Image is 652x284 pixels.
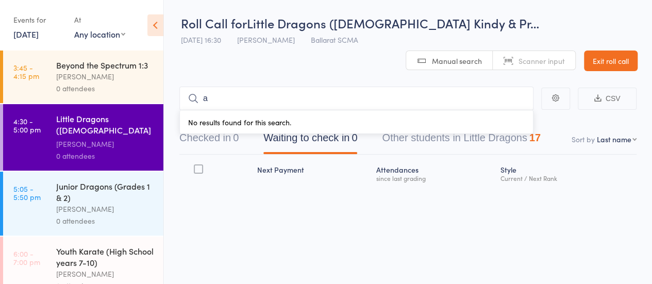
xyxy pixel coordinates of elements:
[233,132,239,143] div: 0
[56,215,155,227] div: 0 attendees
[519,56,565,66] span: Scanner input
[181,14,247,31] span: Roll Call for
[529,132,541,143] div: 17
[56,245,155,268] div: Youth Karate (High School years 7-10)
[56,59,155,71] div: Beyond the Spectrum 1:3
[3,51,163,103] a: 3:45 -4:15 pmBeyond the Spectrum 1:3[PERSON_NAME]0 attendees
[237,35,295,45] span: [PERSON_NAME]
[376,175,492,181] div: since last grading
[181,35,221,45] span: [DATE] 16:30
[597,134,631,144] div: Last name
[372,159,496,187] div: Atten­dances
[56,113,155,138] div: Little Dragons ([DEMOGRAPHIC_DATA] Kindy & Prep)
[56,203,155,215] div: [PERSON_NAME]
[13,185,41,201] time: 5:05 - 5:50 pm
[179,87,533,110] input: Search by name
[13,117,41,133] time: 4:30 - 5:00 pm
[3,104,163,171] a: 4:30 -5:00 pmLittle Dragons ([DEMOGRAPHIC_DATA] Kindy & Prep)[PERSON_NAME]0 attendees
[3,172,163,236] a: 5:05 -5:50 pmJunior Dragons (Grades 1 & 2)[PERSON_NAME]0 attendees
[382,127,541,154] button: Other students in Little Dragons17
[13,28,39,40] a: [DATE]
[56,82,155,94] div: 0 attendees
[500,175,632,181] div: Current / Next Rank
[13,63,39,80] time: 3:45 - 4:15 pm
[253,159,372,187] div: Next Payment
[352,132,357,143] div: 0
[584,51,638,71] a: Exit roll call
[578,88,637,110] button: CSV
[56,138,155,150] div: [PERSON_NAME]
[56,180,155,203] div: Junior Dragons (Grades 1 & 2)
[263,127,357,154] button: Waiting to check in0
[13,249,40,266] time: 6:00 - 7:00 pm
[74,11,125,28] div: At
[179,110,533,134] div: No results found for this search.
[311,35,358,45] span: Ballarat SCMA
[572,134,595,144] label: Sort by
[13,11,64,28] div: Events for
[496,159,637,187] div: Style
[247,14,539,31] span: Little Dragons ([DEMOGRAPHIC_DATA] Kindy & Pr…
[179,127,239,154] button: Checked in0
[432,56,482,66] span: Manual search
[56,268,155,280] div: [PERSON_NAME]
[56,71,155,82] div: [PERSON_NAME]
[74,28,125,40] div: Any location
[56,150,155,162] div: 0 attendees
